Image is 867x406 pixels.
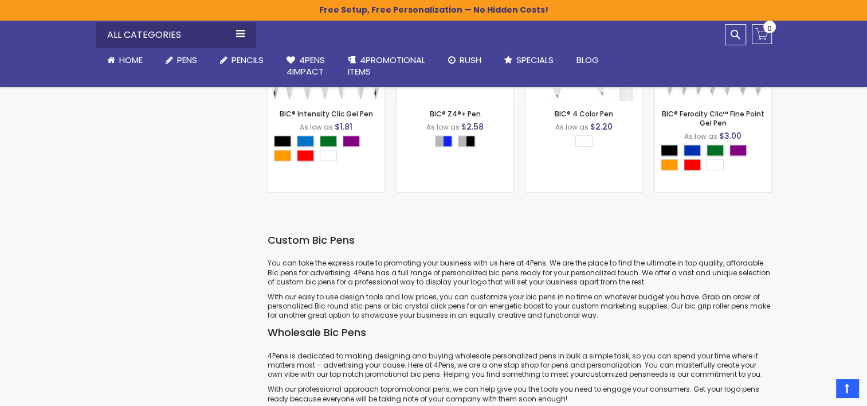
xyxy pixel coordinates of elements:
[268,233,772,247] h3: Custom Bic Pens
[348,54,425,77] span: 4PROMOTIONAL ITEMS
[661,159,678,170] div: Orange
[767,23,772,34] span: 0
[461,121,484,132] span: $2.58
[320,135,337,147] div: Green
[280,109,373,119] a: BIC® Intensity Clic Gel Pen
[96,48,154,73] a: Home
[586,369,646,379] a: customized pens
[209,48,275,73] a: Pencils
[555,122,589,132] span: As low as
[565,48,610,73] a: Blog
[435,135,481,150] div: Select A Color
[96,22,256,48] div: All Categories
[661,145,771,173] div: Select A Color
[426,122,460,132] span: As low as
[460,54,481,66] span: Rush
[707,145,724,156] div: Green
[232,54,264,66] span: Pencils
[300,122,333,132] span: As low as
[268,292,772,321] p: With our easy to use design tools and low prices, you can customize your bic pens in no time on w...
[707,159,724,170] div: White
[268,259,772,287] p: You can take the express route to promoting your business with us here at 4Pens. We are the place...
[268,385,772,403] p: With our professional approach to , we can help give you the tools you need to engage your consum...
[435,135,452,147] div: Silver|Blue
[516,54,554,66] span: Specials
[719,130,742,142] span: $3.00
[297,135,314,147] div: Blue Light
[437,48,493,73] a: Rush
[458,135,475,147] div: Silver|Black
[268,326,772,339] h3: Wholesale Bic Pens
[661,145,678,156] div: Black
[555,109,613,119] a: BIC® 4 Color Pen
[336,48,437,85] a: 4PROMOTIONALITEMS
[662,109,764,128] a: BIC® Ferocity Clic™ Fine Point Gel Pen
[287,54,325,77] span: 4Pens 4impact
[575,135,593,147] div: White
[343,135,360,147] div: Purple
[752,24,772,44] a: 0
[836,379,858,397] a: Top
[297,150,314,161] div: Red
[590,121,613,132] span: $2.20
[268,352,772,380] p: 4Pens is dedicated to making designing and buying wholesale personalized pens in bulk a simple ta...
[335,121,352,132] span: $1.81
[684,145,701,156] div: Blue
[576,54,599,66] span: Blog
[729,145,747,156] div: Purple
[320,150,337,161] div: White
[493,48,565,73] a: Specials
[154,48,209,73] a: Pens
[274,135,385,164] div: Select A Color
[684,159,701,170] div: Red
[119,54,143,66] span: Home
[274,135,291,147] div: Black
[430,109,481,119] a: BIC® Z4®+ Pen
[684,131,717,141] span: As low as
[575,135,598,150] div: Select A Color
[177,54,197,66] span: Pens
[274,150,291,161] div: Orange
[387,384,450,394] a: promotional pens
[275,48,336,85] a: 4Pens4impact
